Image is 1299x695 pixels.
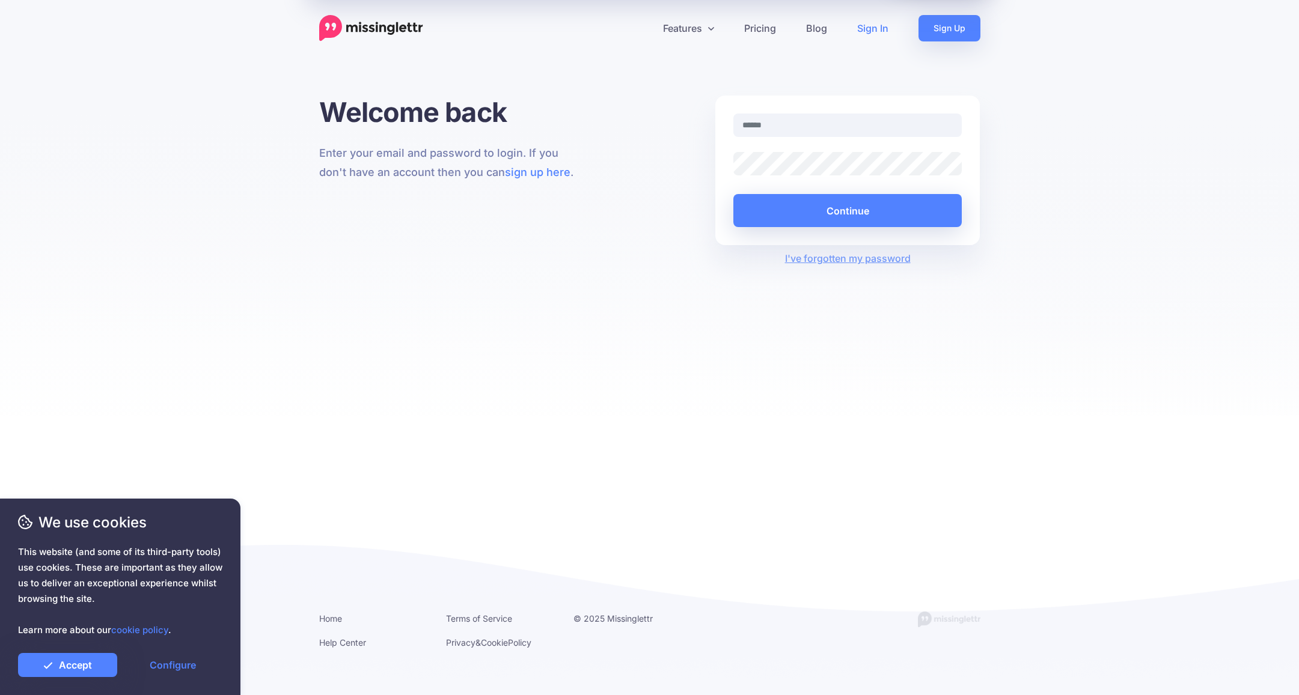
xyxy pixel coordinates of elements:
a: Sign Up [918,15,980,41]
a: Accept [18,653,117,677]
a: Privacy [446,637,475,648]
a: I've forgotten my password [785,252,911,264]
a: Configure [123,653,222,677]
a: Sign In [842,15,903,41]
li: & Policy [446,635,555,650]
a: Pricing [729,15,791,41]
a: Terms of Service [446,613,512,624]
a: Blog [791,15,842,41]
a: cookie policy [111,624,168,636]
a: Help Center [319,637,366,648]
a: Cookie [481,637,508,648]
button: Continue [733,194,962,227]
p: Enter your email and password to login. If you don't have an account then you can . [319,144,584,182]
li: © 2025 Missinglettr [573,611,683,626]
a: sign up here [505,166,570,178]
span: This website (and some of its third-party tools) use cookies. These are important as they allow u... [18,544,222,638]
a: Features [648,15,729,41]
h1: Welcome back [319,96,584,129]
span: We use cookies [18,512,222,533]
a: Home [319,613,342,624]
